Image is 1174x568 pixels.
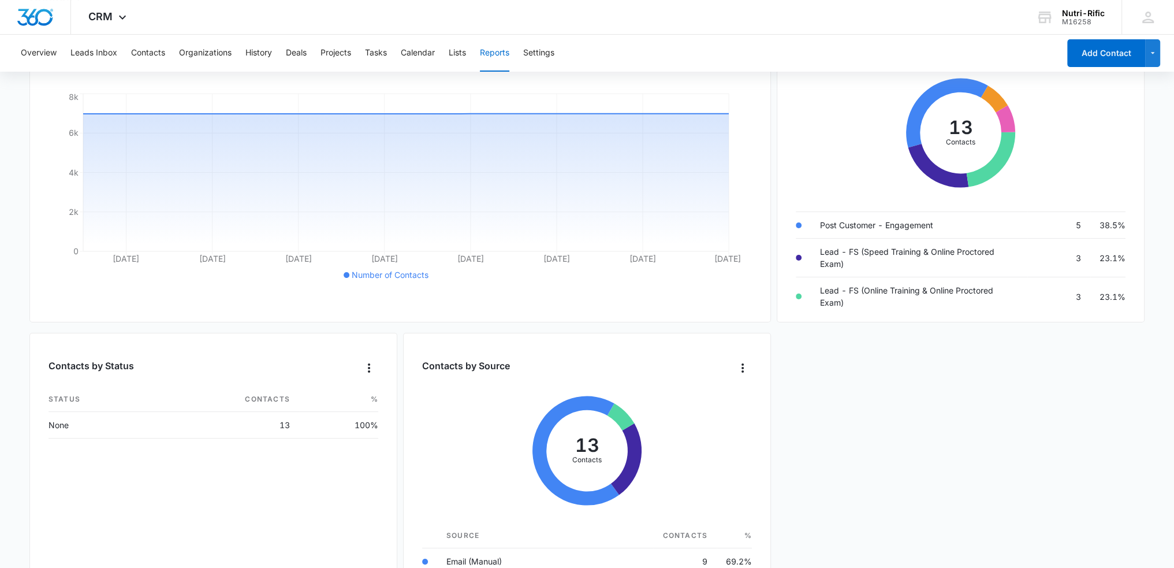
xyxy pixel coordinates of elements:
[1067,39,1145,67] button: Add Contact
[1062,18,1105,26] div: account id
[70,35,117,72] button: Leads Inbox
[1090,277,1125,316] td: 23.1%
[1090,212,1125,239] td: 38.5%
[69,92,79,102] tspan: 8k
[1062,9,1105,18] div: account name
[1027,239,1091,277] td: 3
[320,35,351,72] button: Projects
[179,35,232,72] button: Organizations
[811,277,1027,316] td: Lead - FS (Online Training & Online Proctored Exam)
[717,524,752,548] th: %
[69,207,79,217] tspan: 2k
[365,35,387,72] button: Tasks
[811,212,1027,239] td: Post Customer - Engagement
[49,387,147,412] th: Status
[457,254,484,263] tspan: [DATE]
[653,524,717,548] th: Contacts
[733,359,752,377] button: Overflow Menu
[371,254,398,263] tspan: [DATE]
[629,254,656,263] tspan: [DATE]
[69,167,79,177] tspan: 4k
[113,254,139,263] tspan: [DATE]
[73,246,79,256] tspan: 0
[299,387,378,412] th: %
[147,387,299,412] th: Contacts
[437,524,654,548] th: Source
[285,254,312,263] tspan: [DATE]
[543,254,570,263] tspan: [DATE]
[245,35,272,72] button: History
[811,239,1027,277] td: Lead - FS (Speed Training & Online Proctored Exam)
[1027,277,1091,316] td: 3
[49,412,147,439] td: None
[480,35,509,72] button: Reports
[449,35,466,72] button: Lists
[523,35,554,72] button: Settings
[1027,212,1091,239] td: 5
[422,359,510,373] h3: Contacts by Source
[1090,239,1125,277] td: 23.1%
[199,254,225,263] tspan: [DATE]
[69,128,79,138] tspan: 6k
[286,35,307,72] button: Deals
[21,35,57,72] button: Overview
[49,359,134,373] h3: Contacts by Status
[401,35,435,72] button: Calendar
[131,35,165,72] button: Contacts
[88,10,113,23] span: CRM
[360,359,378,377] button: Overflow Menu
[299,412,378,439] td: 100%
[352,270,428,280] span: Number of Contacts
[147,412,299,439] td: 13
[714,254,740,263] tspan: [DATE]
